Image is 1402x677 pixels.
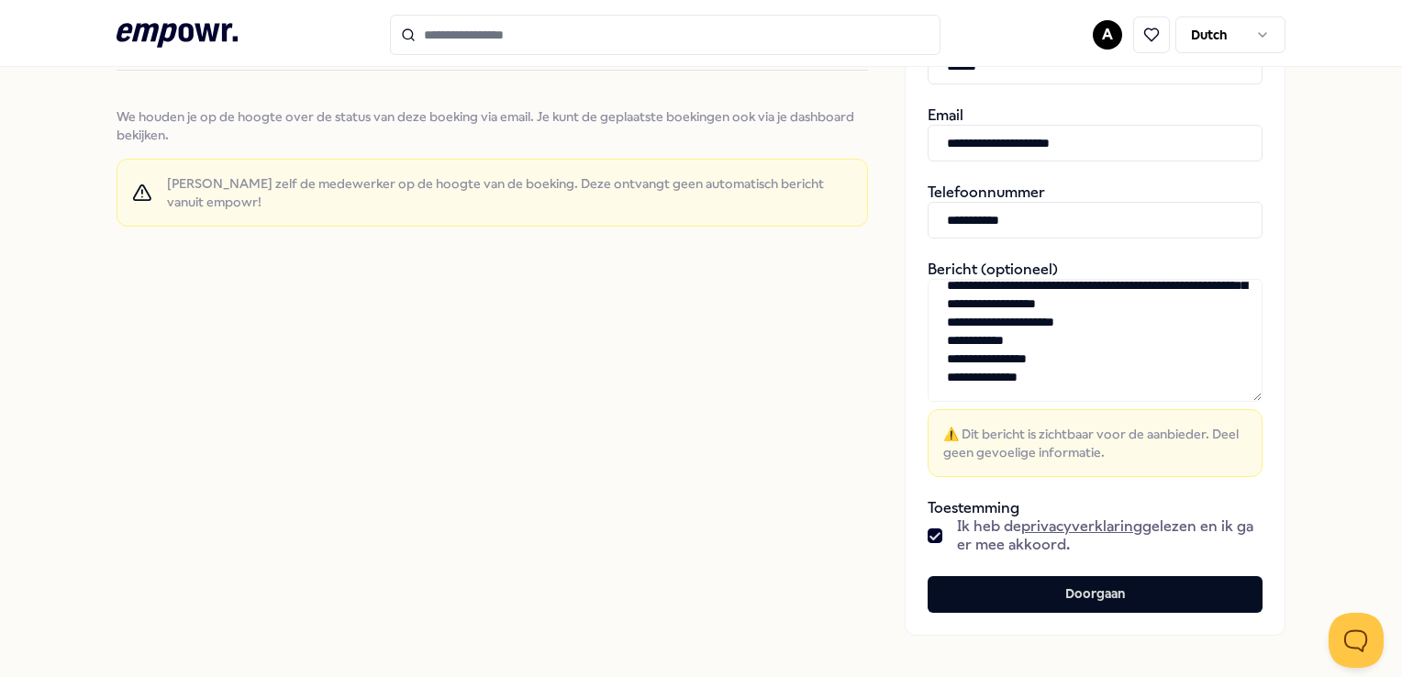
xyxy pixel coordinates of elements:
[957,517,1263,554] span: Ik heb de gelezen en ik ga er mee akkoord.
[1093,20,1122,50] button: A
[1021,517,1142,535] a: privacyverklaring
[928,499,1263,554] div: Toestemming
[943,425,1247,461] span: ⚠️ Dit bericht is zichtbaar voor de aanbieder. Deel geen gevoelige informatie.
[117,107,867,144] span: We houden je op de hoogte over de status van deze boeking via email. Je kunt de geplaatste boekin...
[928,183,1263,239] div: Telefoonnummer
[928,106,1263,161] div: Email
[167,174,852,211] span: [PERSON_NAME] zelf de medewerker op de hoogte van de boeking. Deze ontvangt geen automatisch beri...
[1329,613,1384,668] iframe: Help Scout Beacon - Open
[928,576,1263,613] button: Doorgaan
[390,15,940,55] input: Search for products, categories or subcategories
[928,261,1263,477] div: Bericht (optioneel)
